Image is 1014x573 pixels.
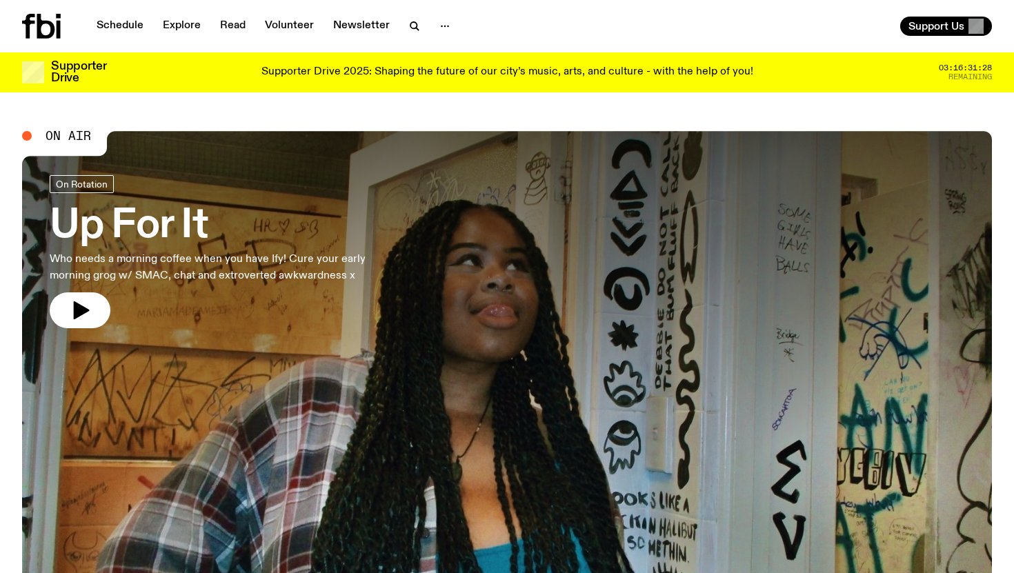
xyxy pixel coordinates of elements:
a: Up For ItWho needs a morning coffee when you have Ify! Cure your early morning grog w/ SMAC, chat... [50,175,403,328]
span: On Air [46,130,91,142]
a: On Rotation [50,175,114,193]
a: Schedule [88,17,152,36]
a: Explore [155,17,209,36]
h3: Supporter Drive [51,61,106,84]
span: 03:16:31:28 [939,64,992,72]
h3: Up For It [50,207,403,245]
span: On Rotation [56,179,108,189]
p: Supporter Drive 2025: Shaping the future of our city’s music, arts, and culture - with the help o... [261,66,753,79]
button: Support Us [900,17,992,36]
a: Volunteer [257,17,322,36]
span: Remaining [948,73,992,81]
a: Read [212,17,254,36]
a: Newsletter [325,17,398,36]
span: Support Us [908,20,964,32]
p: Who needs a morning coffee when you have Ify! Cure your early morning grog w/ SMAC, chat and extr... [50,251,403,284]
